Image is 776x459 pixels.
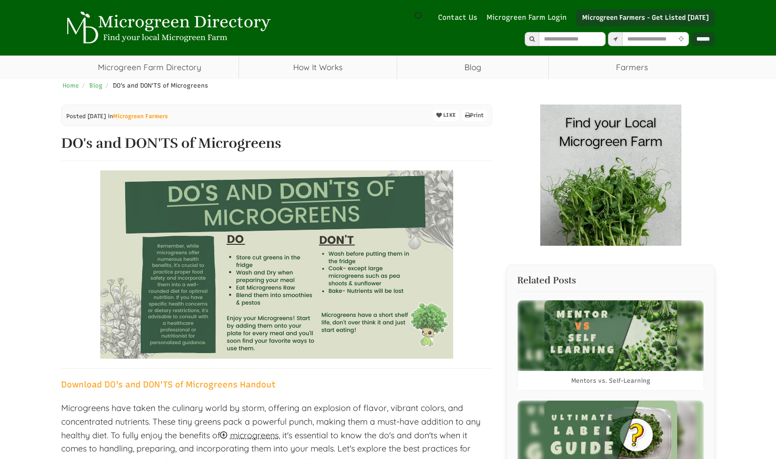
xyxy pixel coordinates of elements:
img: DO's and DON'TS of Microgreens [100,170,453,359]
i: Use Current Location [676,36,686,42]
span: DO's and DON'TS of Microgreens [113,82,208,89]
a: Microgreen Farm Login [487,13,571,23]
a: Contact Us [433,13,482,23]
h1: DO's and DON'TS of Microgreens [61,136,493,151]
img: Banner Ad [540,105,681,246]
a: Microgreen Farmers [113,113,168,120]
a: Print [462,110,487,121]
a: Blog [89,82,103,89]
span: in [108,112,168,121]
span: microgreens [230,430,279,441]
a: Blog [397,56,548,79]
a: Microgreen Farm Directory [61,56,239,79]
span: [DATE] [88,113,106,120]
a: Mentors vs. Self-Learning [571,377,650,385]
a: How It Works [239,56,397,79]
span: LIKE [442,112,456,118]
img: Microgreen Directory [61,11,273,44]
a: Home [63,82,79,89]
button: LIKE [433,110,459,121]
h2: Related Posts [517,275,704,286]
a: Microgreen Farmers - Get Listed [DATE] [576,9,715,26]
span: Posted [66,113,86,120]
span: Farmers [549,56,715,79]
a: Download DO's and DON'TS of Microgreens Handout [61,379,276,390]
img: Mentors vs. Self-Learning [544,300,677,371]
a: microgreens [220,430,279,441]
